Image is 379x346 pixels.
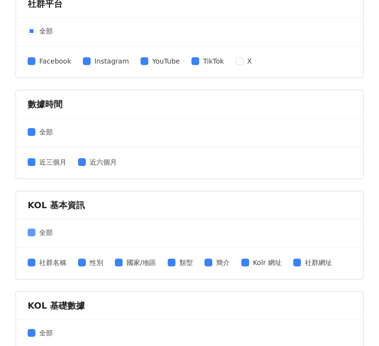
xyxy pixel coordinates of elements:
span: 近三個月 [35,157,70,167]
span: Facebook [35,56,75,66]
span: 全部 [35,26,57,36]
span: YouTube [148,56,184,66]
span: X [243,56,256,66]
div: KOL 基本資訊 [28,199,351,211]
span: 近六個月 [86,157,121,167]
div: KOL 基礎數據 [28,299,351,312]
span: 國家/地區 [123,257,160,268]
span: TikTok [199,56,228,66]
span: 社群名稱 [35,257,70,268]
span: Instagram [91,56,133,66]
span: 社群網址 [301,257,336,268]
span: 簡介 [212,257,234,268]
span: 全部 [35,127,57,137]
span: 性別 [86,257,107,268]
span: 類型 [175,257,197,268]
div: 數據時間 [28,98,351,110]
span: 全部 [35,328,57,338]
span: Kolr 網址 [249,257,285,268]
span: 全部 [35,227,57,238]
